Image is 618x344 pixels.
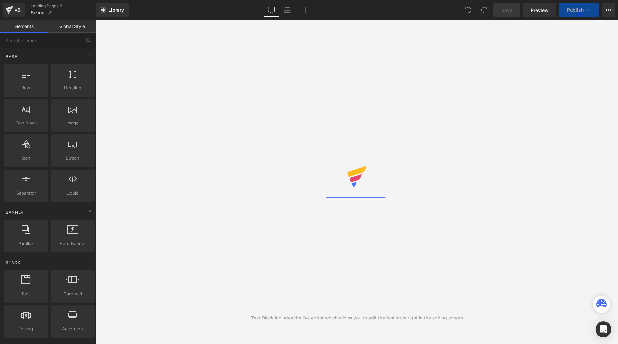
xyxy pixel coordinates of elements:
a: Laptop [279,3,295,17]
button: More [602,3,615,17]
button: Publish [559,3,599,17]
span: Preview [531,7,549,14]
span: Save [501,7,512,14]
span: Heading [53,84,93,91]
button: Undo [462,3,475,17]
span: Image [53,120,93,126]
a: New Library [96,3,129,17]
a: Landing Pages [31,3,96,9]
div: Text Block includes the live editor which allows you to edit the font style right in the editing ... [251,314,463,321]
div: Open Intercom Messenger [596,321,611,337]
span: Parallax [6,240,46,247]
a: v6 [3,3,25,17]
span: Stack [5,259,21,266]
span: Base [5,53,18,60]
a: Tablet [295,3,311,17]
span: Sizing [31,10,45,15]
span: Carousel [53,290,93,297]
a: Global Style [48,20,96,33]
span: Icon [6,155,46,162]
span: Pricing [6,325,46,332]
span: Text Block [6,120,46,126]
span: Row [6,84,46,91]
span: Publish [567,7,584,13]
div: v6 [13,6,21,14]
span: Tabs [6,290,46,297]
span: Button [53,155,93,162]
a: Mobile [311,3,327,17]
span: Banner [5,209,24,215]
a: Preview [523,3,556,17]
button: Redo [477,3,491,17]
span: Hero Banner [53,240,93,247]
span: Library [108,7,124,13]
span: Accordion [53,325,93,332]
a: Desktop [264,3,279,17]
span: Liquid [53,190,93,197]
span: Separator [6,190,46,197]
